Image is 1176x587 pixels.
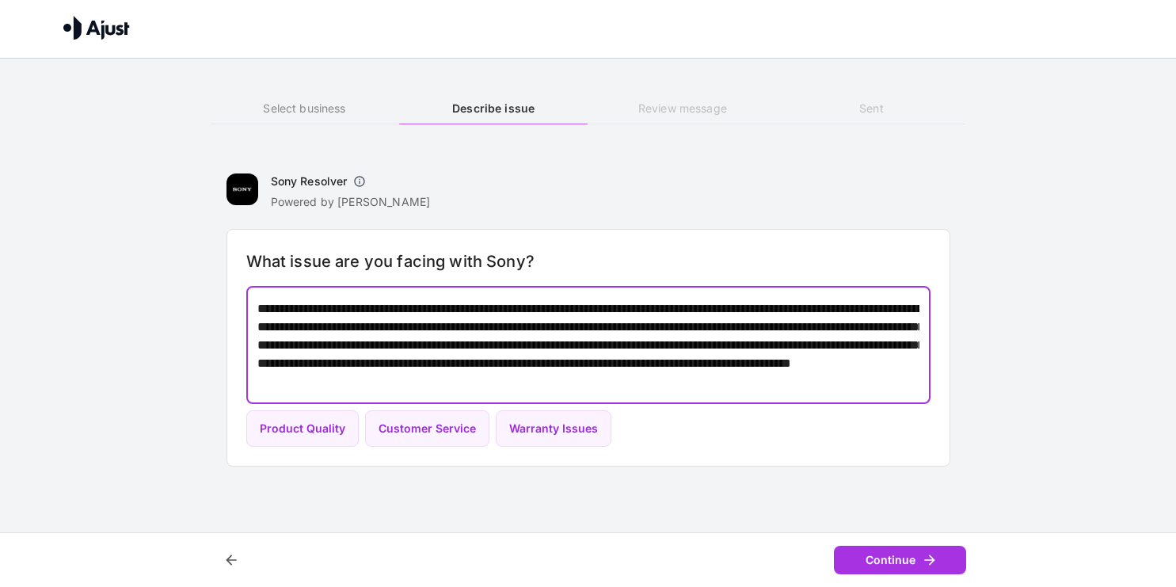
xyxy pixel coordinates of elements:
[271,173,348,189] h6: Sony Resolver
[246,410,359,448] button: Product Quality
[211,100,399,117] h6: Select business
[63,16,130,40] img: Ajust
[271,194,431,210] p: Powered by [PERSON_NAME]
[834,546,966,575] button: Continue
[246,249,931,274] h6: What issue are you facing with Sony?
[588,100,777,117] h6: Review message
[226,173,258,205] img: Sony
[496,410,611,448] button: Warranty Issues
[399,100,588,117] h6: Describe issue
[777,100,965,117] h6: Sent
[365,410,489,448] button: Customer Service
